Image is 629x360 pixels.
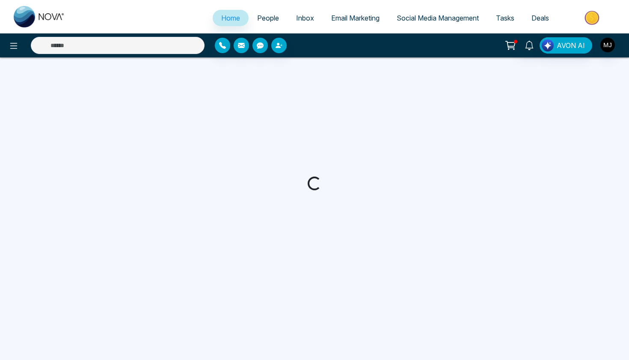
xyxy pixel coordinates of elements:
span: Email Marketing [331,14,380,22]
a: People [249,10,288,26]
span: Home [221,14,240,22]
span: People [257,14,279,22]
img: Lead Flow [542,39,554,51]
a: Home [213,10,249,26]
img: User Avatar [600,38,615,52]
a: Tasks [487,10,523,26]
img: Nova CRM Logo [14,6,65,27]
span: Tasks [496,14,514,22]
a: Deals [523,10,558,26]
span: Social Media Management [397,14,479,22]
span: Inbox [296,14,314,22]
a: Inbox [288,10,323,26]
span: Deals [531,14,549,22]
img: Market-place.gif [562,8,624,27]
a: Email Marketing [323,10,388,26]
button: AVON AI [540,37,592,54]
span: AVON AI [557,40,585,51]
a: Social Media Management [388,10,487,26]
